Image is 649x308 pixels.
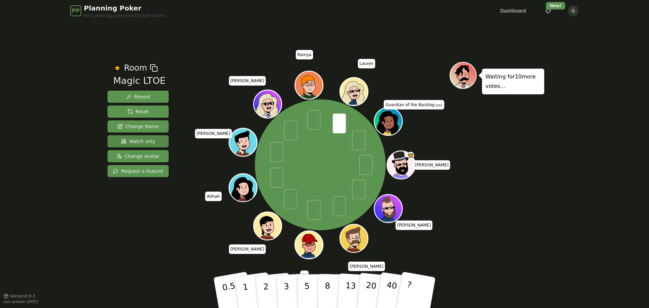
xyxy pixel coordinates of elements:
a: PPPlanning PokerNo.1 planning poker tool for agile teams [70,3,166,18]
span: Click to change your name [384,100,444,109]
span: Watch only [121,138,155,145]
span: Click to change your name [205,191,221,201]
span: Room [124,62,147,74]
button: Change Avatar [107,150,169,162]
span: Click to change your name [300,270,309,280]
span: Change Name [117,123,159,130]
div: New! [546,2,565,9]
button: Click to change your avatar [375,108,401,135]
button: G [568,5,579,16]
span: Version 0.9.3 [10,293,35,299]
button: Remove as favourite [113,62,121,74]
span: Click to change your name [348,261,385,271]
span: Click to change your name [229,76,266,85]
button: Reset [107,105,169,118]
button: Reveal [107,91,169,103]
span: Tim is the host [407,152,414,159]
span: Click to change your name [413,160,450,170]
span: Click to change your name [195,129,232,138]
span: Click to change your name [229,244,266,254]
span: Reset [127,108,149,115]
button: New! [542,5,554,17]
span: Planning Poker [84,3,166,13]
span: Change Avatar [117,153,160,160]
a: Dashboard [500,7,526,14]
span: Click to change your name [296,50,313,59]
span: (you) [435,103,443,106]
p: Waiting for 10 more votes... [485,72,541,91]
span: Request a feature [113,168,163,174]
span: Click to change your name [358,59,375,68]
span: Reveal [126,93,150,100]
span: Click to change your name [395,220,433,230]
button: Watch only [107,135,169,147]
button: Request a feature [107,165,169,177]
span: Last updated: [DATE] [3,300,38,304]
div: Magic LTOE [113,74,166,88]
button: Change Name [107,120,169,133]
span: PP [72,7,79,15]
span: No.1 planning poker tool for agile teams [84,13,166,18]
button: Version0.9.3 [3,293,35,299]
